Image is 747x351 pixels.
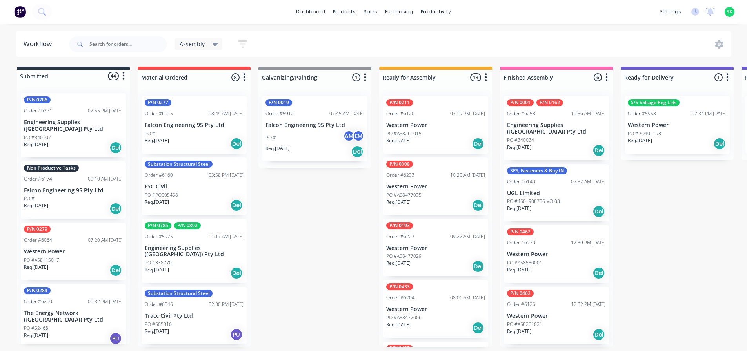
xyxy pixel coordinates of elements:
div: settings [656,6,685,18]
div: 03:19 PM [DATE] [450,110,485,117]
a: dashboard [292,6,329,18]
p: PO #4501908706-VO-08 [507,198,560,205]
p: FSC Civil [145,183,244,190]
div: 08:49 AM [DATE] [209,110,244,117]
div: P/N 0277 [145,99,171,106]
div: P/N 0193Order #622709:22 AM [DATE]Western PowerPO #A58477029Req.[DATE]Del [383,219,488,277]
div: P/N 0001P/N 0162Order #625810:56 AM [DATE]Engineering Supplies ([GEOGRAPHIC_DATA]) Pty LtdPO #340... [504,96,609,160]
div: P/N 0462 [507,290,534,297]
p: PO #A58115017 [24,257,59,264]
div: Del [593,205,605,218]
p: Req. [DATE] [145,199,169,206]
p: Req. [DATE] [507,205,531,212]
p: PO #505316 [145,321,172,328]
div: 09:22 AM [DATE] [450,233,485,240]
div: P/N 0785 [145,222,171,229]
div: 03:58 PM [DATE] [209,172,244,179]
div: P/N 0462Order #627012:39 PM [DATE]Western PowerPO #A58530001Req.[DATE]Del [504,225,609,283]
span: SK [727,8,732,15]
p: Western Power [24,248,123,255]
p: Req. [DATE] [507,144,531,151]
p: PO #338770 [145,259,172,266]
p: PO #340107 [24,134,51,141]
div: 02:34 PM [DATE] [692,110,727,117]
p: Req. [DATE] [145,328,169,335]
p: Western Power [507,313,606,319]
div: Del [593,328,605,341]
div: Substation Structural SteelOrder #604602:30 PM [DATE]Tracc Civil Pty LtdPO #505316Req.[DATE]PU [142,287,247,344]
div: Del [230,199,243,212]
p: Req. [DATE] [628,137,652,144]
div: Order #6120 [386,110,414,117]
div: Del [230,138,243,150]
div: P/N 0433Order #620408:01 AM [DATE]Western PowerPO #A58477006Req.[DATE]Del [383,280,488,338]
div: 07:45 AM [DATE] [329,110,364,117]
div: P/N 0211Order #612003:19 PM [DATE]Western PowerPO #A58261015Req.[DATE]Del [383,96,488,154]
div: Order #5912 [265,110,294,117]
div: 08:01 AM [DATE] [450,294,485,301]
div: P/N 0433 [386,283,413,290]
div: 10:56 AM [DATE] [571,110,606,117]
div: EM [353,130,364,142]
p: Req. [DATE] [386,199,411,206]
p: Western Power [386,183,485,190]
p: PO #A58477029 [386,253,422,260]
div: P/N 0284 [24,287,51,294]
p: Req. [DATE] [24,264,48,271]
div: Non Productive Tasks [24,165,79,172]
p: PO #52468 [24,325,48,332]
div: P/N 0786 [24,96,51,103]
p: PO #PO402198 [628,130,661,137]
p: Falcon Engineering 95 Pty Ltd [24,187,123,194]
div: P/N 0019 [265,99,292,106]
p: Req. [DATE] [24,332,48,339]
p: Req. [DATE] [386,260,411,267]
div: S/S Voltage Reg LidsOrder #595802:34 PM [DATE]Western PowerPO #PO402198Req.[DATE]Del [625,96,730,154]
p: Req. [DATE] [386,321,411,328]
div: Del [593,267,605,279]
div: Order #6227 [386,233,414,240]
div: Del [713,138,726,150]
div: Substation Structural Steel [145,290,213,297]
p: PO #A58530001 [507,259,542,266]
p: Req. [DATE] [386,137,411,144]
p: Engineering Supplies ([GEOGRAPHIC_DATA]) Pty Ltd [507,122,606,135]
div: PU [230,328,243,341]
div: Order #6160 [145,172,173,179]
div: Order #6260 [24,298,52,305]
p: Req. [DATE] [24,202,48,209]
p: Req. [DATE] [265,145,290,152]
p: UGL Limited [507,190,606,197]
p: Req. [DATE] [24,141,48,148]
div: productivity [417,6,455,18]
div: P/N 0462 [507,228,534,235]
div: Del [109,203,122,215]
div: P/N 0462Order #612612:32 PM [DATE]Western PowerPO #A58261021Req.[DATE]Del [504,287,609,344]
p: PO #A58477035 [386,192,422,199]
p: Western Power [386,306,485,313]
div: S/S Voltage Reg Lids [628,99,680,106]
div: Order #6126 [507,301,535,308]
div: Order #5975 [145,233,173,240]
div: 02:55 PM [DATE] [88,107,123,114]
div: 11:17 AM [DATE] [209,233,244,240]
div: AM [343,130,355,142]
p: Req. [DATE] [507,328,531,335]
div: 12:32 PM [DATE] [571,301,606,308]
p: Western Power [507,251,606,258]
div: Substation Structural Steel [145,161,213,168]
div: Del [109,141,122,154]
div: Del [593,144,605,157]
img: Factory [14,6,26,18]
div: Order #6064 [24,237,52,244]
div: P/N 0785P/N 0802Order #597511:17 AM [DATE]Engineering Supplies ([GEOGRAPHIC_DATA]) Pty LtdPO #338... [142,219,247,283]
p: Engineering Supplies ([GEOGRAPHIC_DATA]) Pty Ltd [145,245,244,258]
div: Del [472,138,484,150]
div: Non Productive TasksOrder #617409:10 AM [DATE]Falcon Engineering 95 Pty LtdPO #Req.[DATE]Del [21,161,126,219]
div: Workflow [24,40,56,49]
p: Engineering Supplies ([GEOGRAPHIC_DATA]) Pty Ltd [24,119,123,132]
p: Falcon Engineering 95 Pty Ltd [145,122,244,128]
div: PU [109,332,122,345]
div: Order #6258 [507,110,535,117]
div: P/N 0162 [536,99,563,106]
